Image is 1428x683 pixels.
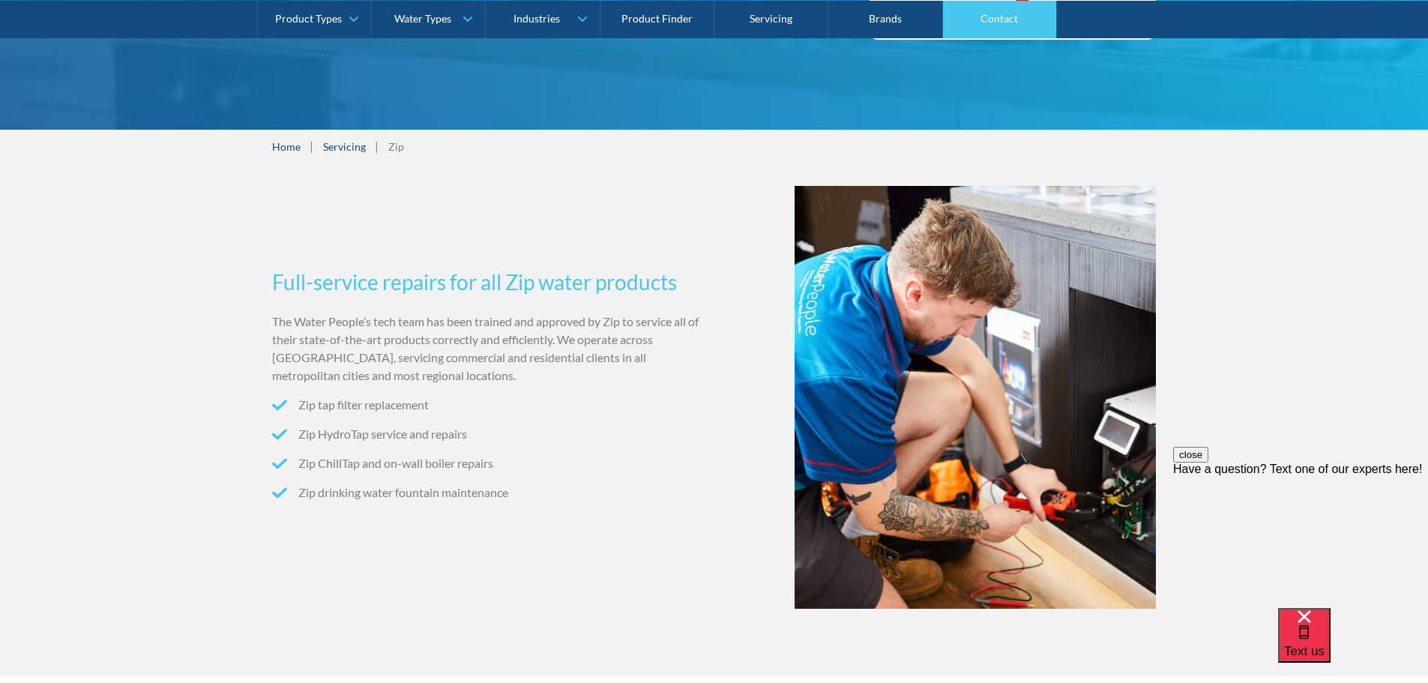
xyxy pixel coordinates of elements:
h3: Full-service repairs for all Zip water products [272,266,708,298]
iframe: podium webchat widget prompt [1173,447,1428,627]
li: Zip drinking water fountain maintenance [272,484,708,502]
li: Zip ChillTap and on-wall boiler repairs [272,454,708,472]
iframe: podium webchat widget bubble [1278,608,1428,683]
div: Product Types [275,12,342,25]
div: Zip [388,139,404,154]
a: Servicing [323,139,366,154]
li: Zip HydroTap service and repairs [272,425,708,443]
div: Water Types [394,12,451,25]
div: Industries [513,12,560,25]
a: Home [272,139,301,154]
p: The Water People’s tech team has been trained and approved by Zip to service all of their state-o... [272,313,708,385]
div: | [373,137,381,155]
div: | [308,137,316,155]
img: Technician installing a Zip tap [795,186,1156,609]
li: Zip tap filter replacement [272,396,708,414]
